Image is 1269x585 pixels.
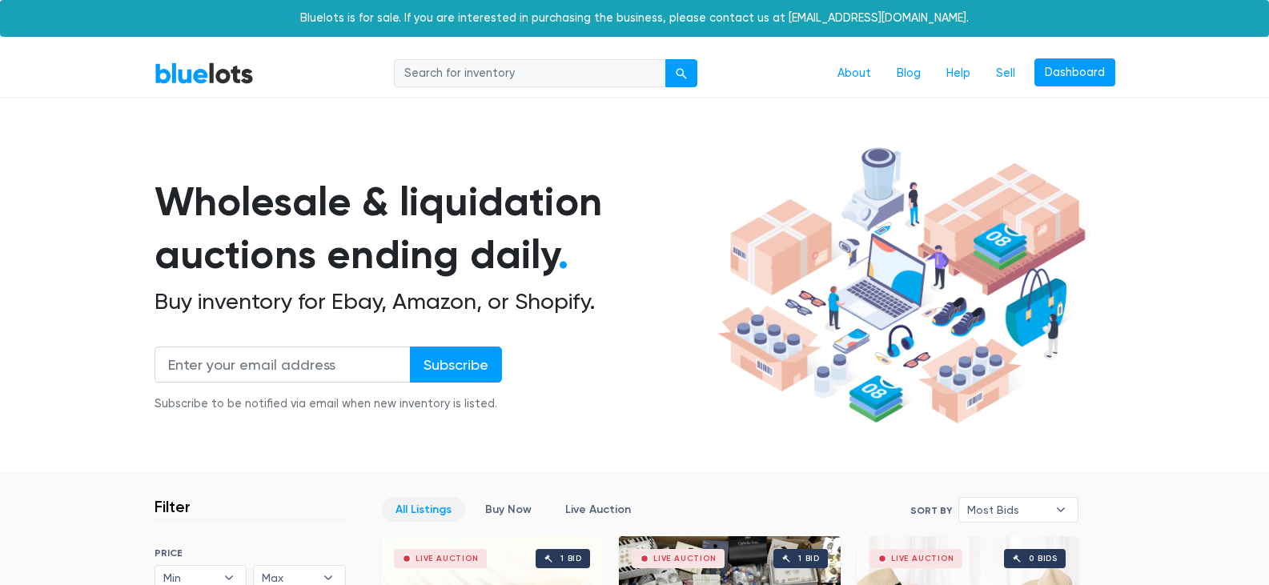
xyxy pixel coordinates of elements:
[983,58,1028,89] a: Sell
[1029,555,1058,563] div: 0 bids
[891,555,954,563] div: Live Auction
[558,230,568,278] span: .
[552,497,645,522] a: Live Auction
[155,395,502,413] div: Subscribe to be notified via email when new inventory is listed.
[910,503,952,518] label: Sort By
[712,140,1091,431] img: hero-ee84e7d0318cb26816c560f6b4441b76977f77a177738b4e94f68c95b2b83dbb.png
[155,62,254,85] a: BlueLots
[382,497,465,522] a: All Listings
[155,497,191,516] h3: Filter
[472,497,545,522] a: Buy Now
[560,555,582,563] div: 1 bid
[825,58,884,89] a: About
[155,175,712,282] h1: Wholesale & liquidation auctions ending daily
[934,58,983,89] a: Help
[1034,58,1115,87] a: Dashboard
[416,555,479,563] div: Live Auction
[394,59,666,88] input: Search for inventory
[798,555,820,563] div: 1 bid
[155,347,411,383] input: Enter your email address
[653,555,717,563] div: Live Auction
[410,347,502,383] input: Subscribe
[884,58,934,89] a: Blog
[967,498,1047,522] span: Most Bids
[1044,498,1078,522] b: ▾
[155,288,712,315] h2: Buy inventory for Ebay, Amazon, or Shopify.
[155,547,346,559] h6: PRICE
